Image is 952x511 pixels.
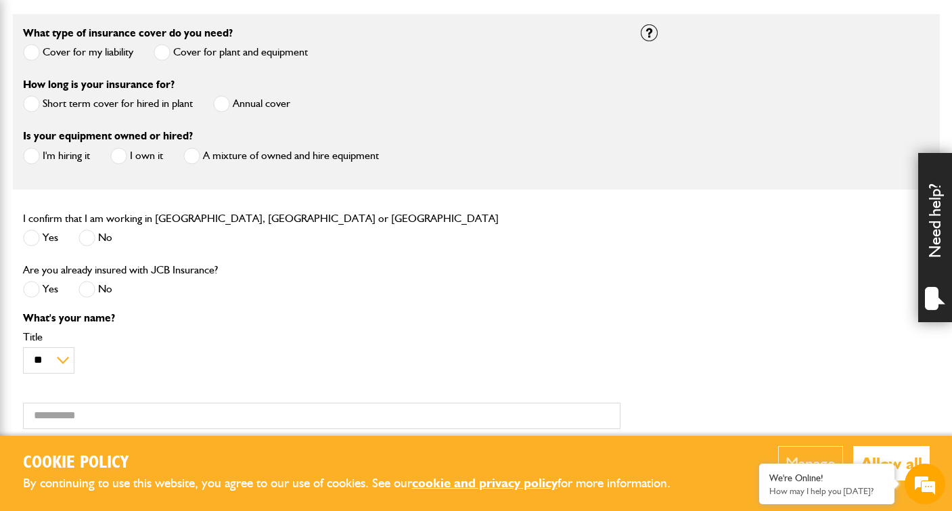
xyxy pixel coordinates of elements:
label: A mixture of owned and hire equipment [183,148,379,164]
img: d_20077148190_company_1631870298795_20077148190 [23,75,57,94]
button: Allow all [853,446,930,481]
label: No [78,281,112,298]
label: No [78,229,112,246]
label: I confirm that I am working in [GEOGRAPHIC_DATA], [GEOGRAPHIC_DATA] or [GEOGRAPHIC_DATA] [23,213,499,224]
div: We're Online! [769,472,884,484]
label: Yes [23,281,58,298]
label: Yes [23,229,58,246]
label: Is your equipment owned or hired? [23,131,193,141]
textarea: Type your message and hit 'Enter' [18,245,247,405]
input: Enter your last name [18,125,247,155]
p: What's your name? [23,313,620,324]
div: Minimize live chat window [222,7,254,39]
label: How long is your insurance for? [23,79,175,90]
a: cookie and privacy policy [412,475,558,491]
h2: Cookie Policy [23,453,693,474]
label: What type of insurance cover do you need? [23,28,233,39]
button: Manage [778,446,843,481]
label: Are you already insured with JCB Insurance? [23,265,218,275]
label: Cover for my liability [23,44,133,61]
p: By continuing to use this website, you agree to our use of cookies. See our for more information. [23,473,693,494]
label: I own it [110,148,163,164]
label: Title [23,332,620,342]
em: Start Chat [184,417,246,435]
label: Cover for plant and equipment [154,44,308,61]
input: Enter your phone number [18,205,247,235]
label: Annual cover [213,95,290,112]
label: Short term cover for hired in plant [23,95,193,112]
input: Enter your email address [18,165,247,195]
div: Chat with us now [70,76,227,93]
div: Need help? [918,153,952,322]
p: How may I help you today? [769,486,884,496]
label: I'm hiring it [23,148,90,164]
